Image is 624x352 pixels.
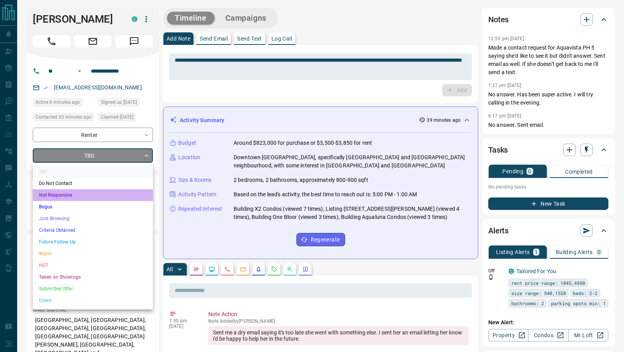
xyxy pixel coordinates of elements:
li: Client [33,295,153,306]
li: Submitted Offer [33,283,153,295]
li: Future Follow Up [33,236,153,248]
li: Just Browsing [33,213,153,224]
li: Bogus [33,201,153,213]
li: HOT [33,260,153,271]
li: Not Responsive [33,189,153,201]
li: Warm [33,248,153,260]
li: Taken on Showings [33,271,153,283]
li: Do Not Contact [33,178,153,189]
li: Criteria Obtained [33,224,153,236]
